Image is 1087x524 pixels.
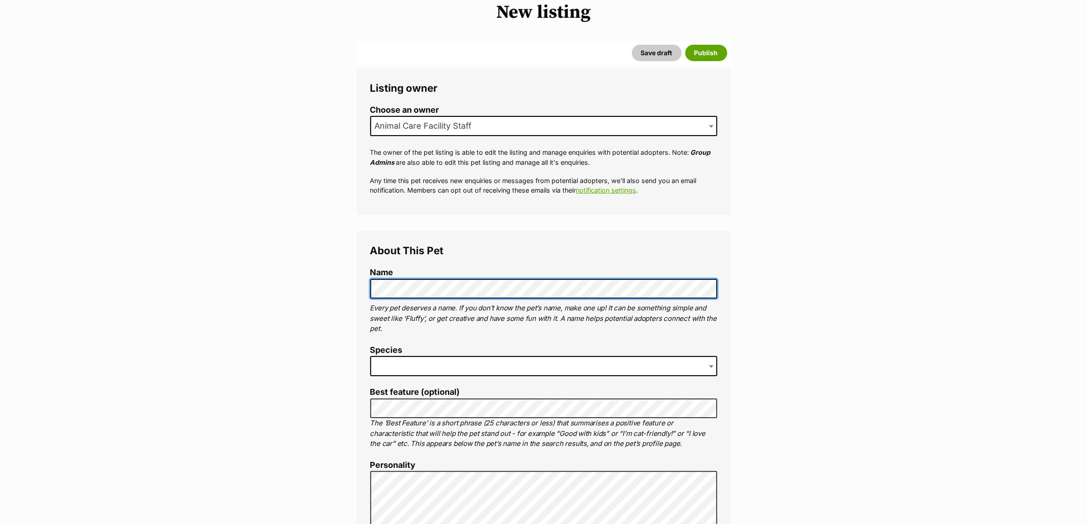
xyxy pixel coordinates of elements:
span: About This Pet [370,244,444,257]
label: Choose an owner [370,105,717,115]
label: Personality [370,461,717,470]
button: Save draft [632,45,682,61]
label: Best feature (optional) [370,388,717,397]
span: Listing owner [370,82,438,94]
em: Group Admins [370,148,711,166]
button: Publish [685,45,727,61]
span: Animal Care Facility Staff [371,120,481,132]
label: Name [370,268,717,278]
a: notification settings [576,186,636,194]
span: Animal Care Facility Staff [370,116,717,136]
p: Every pet deserves a name. If you don’t know the pet’s name, make one up! It can be something sim... [370,303,717,334]
p: The owner of the pet listing is able to edit the listing and manage enquiries with potential adop... [370,147,717,167]
p: The ‘Best Feature’ is a short phrase (25 characters or less) that summarises a positive feature o... [370,418,717,449]
label: Species [370,346,717,355]
p: Any time this pet receives new enquiries or messages from potential adopters, we'll also send you... [370,176,717,195]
